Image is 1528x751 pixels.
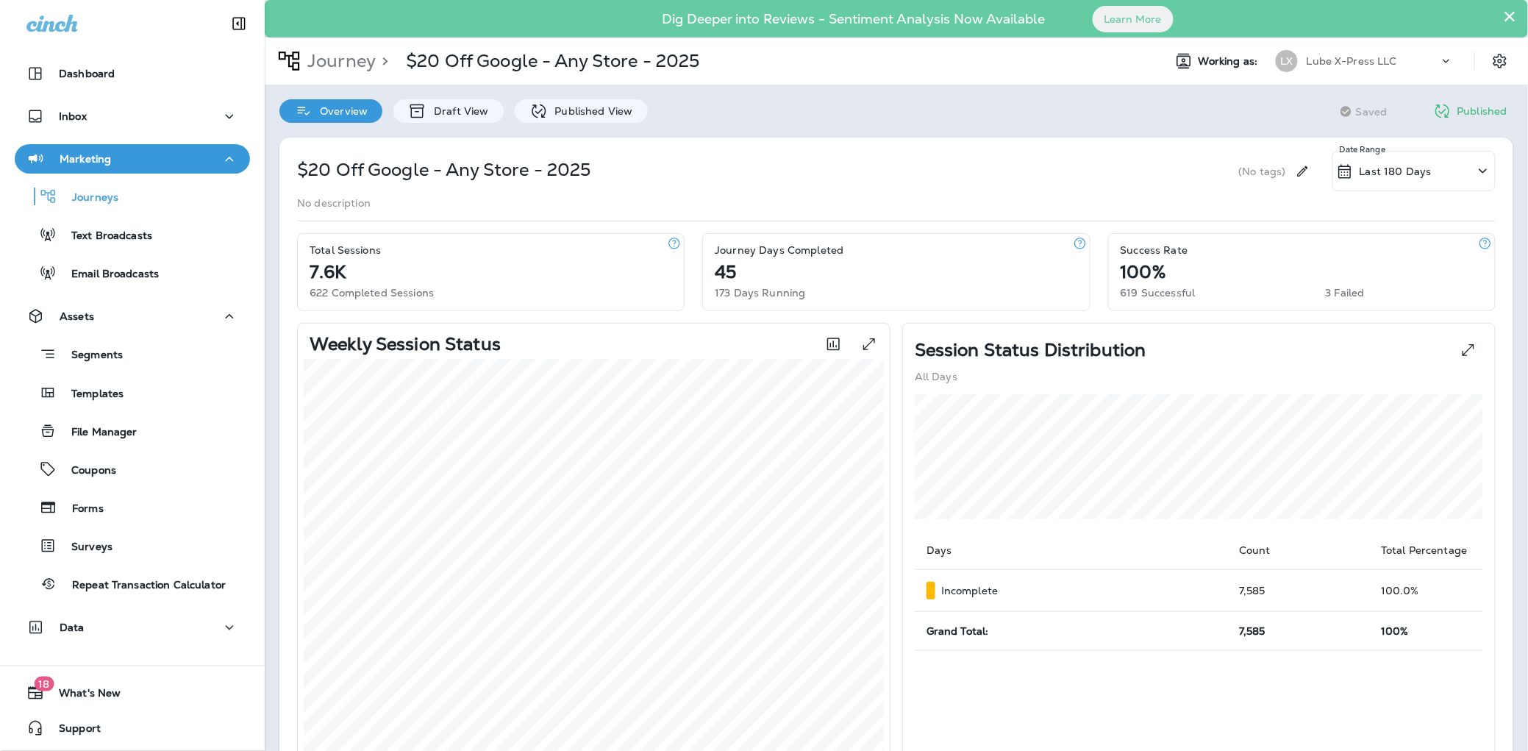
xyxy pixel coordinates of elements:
p: Repeat Transaction Calculator [57,579,226,593]
p: All Days [915,371,957,382]
p: Dashboard [59,68,115,79]
p: 45 [715,266,736,278]
button: Templates [15,377,250,408]
p: Total Sessions [310,244,381,256]
p: Inbox [59,110,87,122]
p: Journey Days Completed [715,244,843,256]
button: Surveys [15,530,250,561]
span: Saved [1356,106,1388,118]
p: Date Range [1340,143,1388,155]
button: Repeat Transaction Calculator [15,569,250,599]
button: Inbox [15,102,250,131]
p: Overview [313,105,368,117]
button: Settings [1487,48,1513,74]
td: 7,585 [1227,570,1369,612]
button: Marketing [15,144,250,174]
p: 3 Failed [1326,287,1365,299]
p: Data [60,622,85,633]
p: Lube X-Press LLC [1307,55,1397,67]
p: (No tags) [1239,165,1286,177]
p: Journey [301,50,376,72]
button: Journeys [15,181,250,212]
p: Incomplete [941,585,998,597]
p: Assets [60,310,94,322]
button: 18What's New [15,678,250,708]
span: Grand Total: [927,624,989,638]
div: Edit [1289,151,1316,191]
span: Working as: [1199,55,1261,68]
p: Draft View [426,105,488,117]
p: Email Broadcasts [57,268,159,282]
button: Collapse Sidebar [218,9,260,38]
p: Forms [57,502,104,516]
p: > [376,50,388,72]
p: 173 Days Running [715,287,805,299]
p: Weekly Session Status [310,338,501,350]
button: Text Broadcasts [15,219,250,250]
button: Coupons [15,454,250,485]
th: Days [915,531,1227,570]
p: Dig Deeper into Reviews - Sentiment Analysis Now Available [620,17,1088,21]
button: Close [1503,4,1517,28]
p: Last 180 Days [1360,165,1432,177]
p: 619 Successful [1121,287,1196,299]
p: Published View [548,105,633,117]
span: What's New [44,687,121,705]
span: Support [44,722,101,740]
span: 7,585 [1239,624,1265,638]
p: 622 Completed Sessions [310,287,434,299]
p: Published [1457,105,1507,117]
p: Templates [57,388,124,402]
span: 100% [1381,624,1409,638]
button: Email Broadcasts [15,257,250,288]
td: 100.0 % [1369,570,1483,612]
p: 100% [1121,266,1166,278]
p: Marketing [60,153,111,165]
button: Learn More [1093,6,1174,32]
button: View graph expanded to full screen [854,330,884,359]
p: Surveys [57,541,113,555]
p: Success Rate [1121,244,1188,256]
button: Segments [15,338,250,370]
p: File Manager [57,426,138,440]
button: File Manager [15,416,250,446]
p: $20 Off Google - Any Store - 2025 [297,158,591,182]
th: Total Percentage [1369,531,1483,570]
button: Toggle between session count and session percentage [818,330,849,359]
p: Segments [57,349,123,363]
p: $20 Off Google - Any Store - 2025 [406,50,700,72]
div: LX [1276,50,1298,72]
p: 7.6K [310,266,346,278]
button: Assets [15,302,250,331]
th: Count [1227,531,1369,570]
p: No description [297,197,371,209]
button: Support [15,713,250,743]
p: Coupons [57,464,116,478]
button: Forms [15,492,250,523]
button: Dashboard [15,59,250,88]
button: View Pie expanded to full screen [1454,335,1483,365]
button: Data [15,613,250,642]
p: Text Broadcasts [57,229,152,243]
span: 18 [34,677,54,691]
p: Session Status Distribution [915,344,1146,356]
p: Journeys [57,191,118,205]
